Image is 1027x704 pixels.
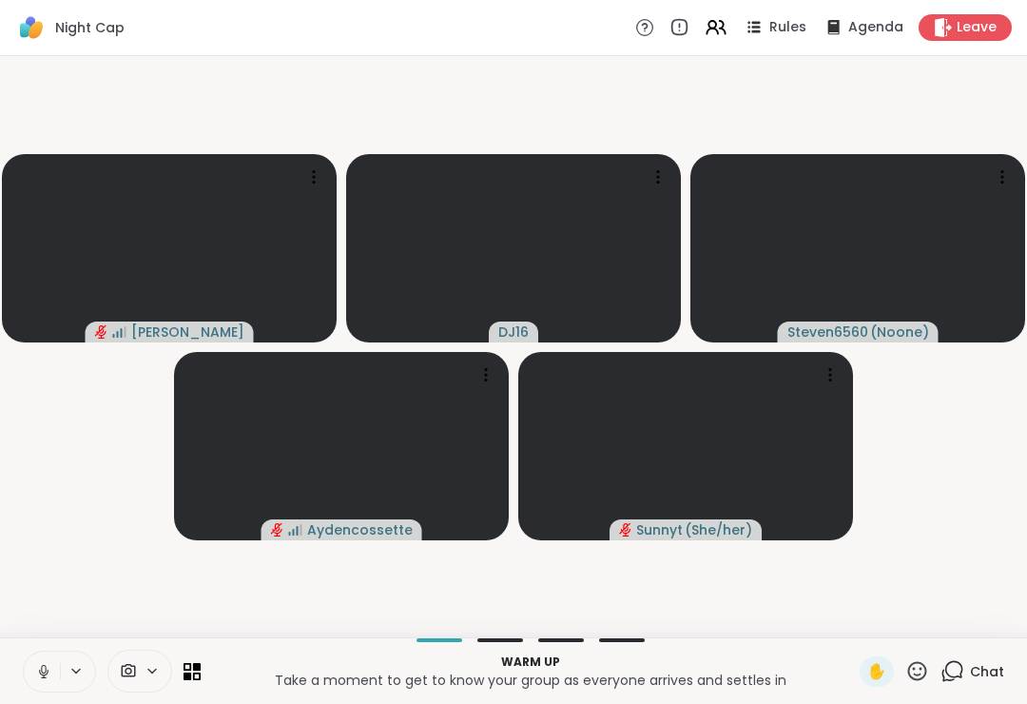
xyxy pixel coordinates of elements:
[95,325,108,339] span: audio-muted
[787,323,868,342] span: Steven6560
[769,18,806,37] span: Rules
[15,11,48,44] img: ShareWell Logomark
[271,523,284,537] span: audio-muted
[131,323,244,342] span: [PERSON_NAME]
[498,323,529,342] span: DJ16
[970,662,1004,681] span: Chat
[212,671,848,690] p: Take a moment to get to know your group as everyone arrives and settles in
[212,654,848,671] p: Warm up
[848,18,903,37] span: Agenda
[870,323,929,342] span: ( Noone )
[867,660,886,683] span: ✋
[307,520,413,539] span: Aydencossette
[55,18,125,37] span: Night Cap
[685,520,752,539] span: ( She/her )
[636,520,683,539] span: Sunnyt
[619,523,632,537] span: audio-muted
[957,18,997,37] span: Leave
